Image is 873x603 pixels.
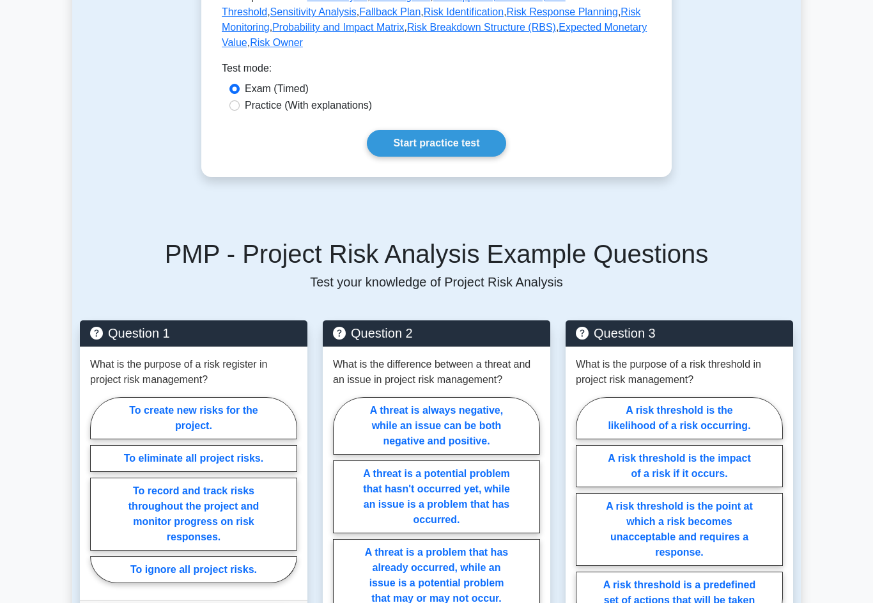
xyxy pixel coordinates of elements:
[507,6,618,17] a: Risk Response Planning
[367,130,506,157] a: Start practice test
[90,325,297,341] h5: Question 1
[80,239,793,269] h5: PMP - Project Risk Analysis Example Questions
[90,357,297,388] p: What is the purpose of a risk register in project risk management?
[270,6,357,17] a: Sensitivity Analysis
[424,6,504,17] a: Risk Identification
[576,397,783,439] label: A risk threshold is the likelihood of a risk occurring.
[222,61,651,81] div: Test mode:
[90,397,297,439] label: To create new risks for the project.
[250,37,303,48] a: Risk Owner
[90,445,297,472] label: To eliminate all project risks.
[576,357,783,388] p: What is the purpose of a risk threshold in project risk management?
[80,274,793,290] p: Test your knowledge of Project Risk Analysis
[90,478,297,551] label: To record and track risks throughout the project and monitor progress on risk responses.
[333,460,540,533] label: A threat is a potential problem that hasn't occurred yet, while an issue is a problem that has oc...
[272,22,404,33] a: Probability and Impact Matrix
[576,445,783,487] label: A risk threshold is the impact of a risk if it occurs.
[576,325,783,341] h5: Question 3
[333,325,540,341] h5: Question 2
[90,556,297,583] label: To ignore all project risks.
[359,6,421,17] a: Fallback Plan
[576,493,783,566] label: A risk threshold is the point at which a risk becomes unacceptable and requires a response.
[245,98,372,113] label: Practice (With explanations)
[245,81,309,97] label: Exam (Timed)
[333,357,540,388] p: What is the difference between a threat and an issue in project risk management?
[407,22,556,33] a: Risk Breakdown Structure (RBS)
[333,397,540,455] label: A threat is always negative, while an issue can be both negative and positive.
